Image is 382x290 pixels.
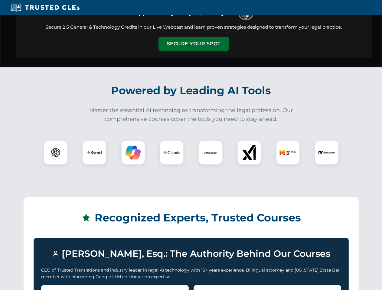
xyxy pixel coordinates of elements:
[203,145,218,160] img: CoCounsel Logo
[85,106,297,124] p: Master the essential AI technologies transforming the legal profession. Our comprehensive courses...
[163,144,180,161] img: Claude Logo
[279,144,296,161] img: Mistral AI Logo
[198,140,223,165] div: CoCounsel
[24,80,359,101] h2: Powered by Leading AI Tools
[121,140,145,165] div: Copilot
[242,145,257,160] img: xAI Logo
[34,207,349,228] h2: Recognized Experts, Trusted Courses
[9,3,81,12] img: Trusted CLEs
[41,246,341,262] h3: [PERSON_NAME], Esq.: The Authority Behind Our Courses
[318,144,335,161] img: DeepSeek Logo
[126,145,141,160] img: Copilot Logo
[158,37,229,51] button: Secure Your Spot
[23,24,364,31] p: Secure 2.5 General & Technology Credits in our Live Webcast and learn proven strategies designed ...
[87,145,102,160] img: Gemini Logo
[44,140,68,165] div: ChatGPT
[160,140,184,165] div: Claude
[276,140,300,165] div: Mistral AI
[237,140,261,165] div: xAI
[315,140,339,165] div: DeepSeek
[82,140,106,165] div: Gemini
[47,144,64,161] img: ChatGPT Logo
[41,267,341,280] p: CEO of Trusted Translations and industry leader in legal AI technology with 15+ years experience....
